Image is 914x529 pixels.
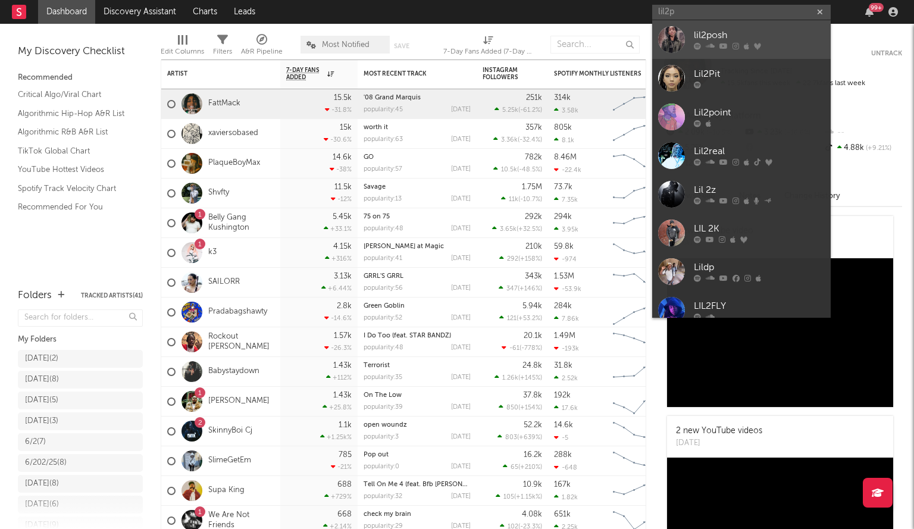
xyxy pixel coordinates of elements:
div: ( ) [503,463,542,471]
div: 251k [526,94,542,102]
a: check my brain [364,511,411,518]
div: 2 new YouTube videos [676,425,762,437]
svg: Chart title [608,476,661,506]
a: On The Low [364,392,402,399]
div: 4.15k [333,243,352,251]
div: Savage [364,184,471,190]
div: ( ) [499,403,542,411]
svg: Chart title [608,208,661,238]
div: Artist [167,70,256,77]
div: [DATE] [451,196,471,202]
button: 99+ [865,7,874,17]
a: Shvfty [208,188,229,198]
a: 6/202/25(8) [18,454,143,472]
span: 121 [507,315,517,322]
div: [DATE] ( 5 ) [25,393,58,408]
div: 167k [554,481,571,489]
a: Babystaydown [208,367,259,377]
div: 16.2k [524,451,542,459]
div: 782k [525,154,542,161]
span: Most Notified [322,41,370,49]
a: [DATE](2) [18,350,143,368]
div: ( ) [496,493,542,500]
a: YouTube Hottest Videos [18,163,131,176]
div: 2.52k [554,374,578,382]
a: SkinnyBoi Cj [208,426,252,436]
a: Lil2real [652,136,831,175]
div: worth it [364,124,471,131]
div: ( ) [502,344,542,352]
span: 7-Day Fans Added [286,67,324,81]
div: [DATE] [451,493,471,500]
div: +1.25k % [320,433,352,441]
div: popularity: 48 [364,345,403,351]
div: Folders [18,289,52,303]
div: popularity: 32 [364,493,402,500]
div: 75 on 75 [364,214,471,220]
div: popularity: 35 [364,374,402,381]
div: 99 + [869,3,884,12]
span: +9.21 % [864,145,891,152]
a: Green Goblin [364,303,405,309]
div: My Discovery Checklist [18,45,143,59]
div: +729 % [324,493,352,500]
div: +33.1 % [324,225,352,233]
a: FattMack [208,99,240,109]
div: 10.9k [523,481,542,489]
div: 31.8k [554,362,572,370]
svg: Chart title [608,417,661,446]
div: -21 % [331,463,352,471]
div: [DATE] ( 6 ) [25,497,59,512]
div: [DATE] [451,345,471,351]
div: 7-Day Fans Added (7-Day Fans Added) [443,30,533,64]
svg: Chart title [608,149,661,179]
div: Alice at Magic [364,243,471,250]
div: popularity: 41 [364,255,402,262]
div: ( ) [499,284,542,292]
div: 11.5k [334,183,352,191]
div: 1.49M [554,332,575,340]
a: Spotify Track Velocity Chart [18,182,131,195]
div: GO [364,154,471,161]
div: ( ) [494,374,542,381]
span: 5.25k [502,107,518,114]
span: +210 % [520,464,540,471]
div: 37.8k [523,392,542,399]
div: Pop out [364,452,471,458]
a: [DATE](8) [18,371,143,389]
a: SAILORR [208,277,240,287]
a: Belly Gang Kushington [208,213,274,233]
span: 65 [511,464,518,471]
div: Terrorist [364,362,471,369]
div: 14.6k [333,154,352,161]
div: ( ) [494,106,542,114]
a: 6/2(7) [18,433,143,451]
div: 52.2k [524,421,542,429]
svg: Chart title [608,268,661,298]
div: popularity: 3 [364,434,399,440]
div: [DATE] [451,434,471,440]
div: 8.46M [554,154,577,161]
span: 803 [505,434,517,441]
div: +25.8 % [323,403,352,411]
div: Most Recent Track [364,70,453,77]
div: [DATE] ( 8 ) [25,477,59,491]
div: -648 [554,464,577,471]
a: LIL 2K [652,214,831,252]
div: 314k [554,94,571,102]
div: 210k [525,243,542,251]
a: [DATE](3) [18,412,143,430]
div: ( ) [499,314,542,322]
div: [DATE] [451,404,471,411]
div: 688 [337,481,352,489]
span: +158 % [520,256,540,262]
input: Search for folders... [18,309,143,327]
a: [DATE](8) [18,475,143,493]
span: +53.2 % [518,315,540,322]
div: [DATE] [451,374,471,381]
div: [DATE] [451,255,471,262]
svg: Chart title [608,238,661,268]
span: -61.2 % [520,107,540,114]
span: +639 % [519,434,540,441]
div: 15k [340,124,352,132]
